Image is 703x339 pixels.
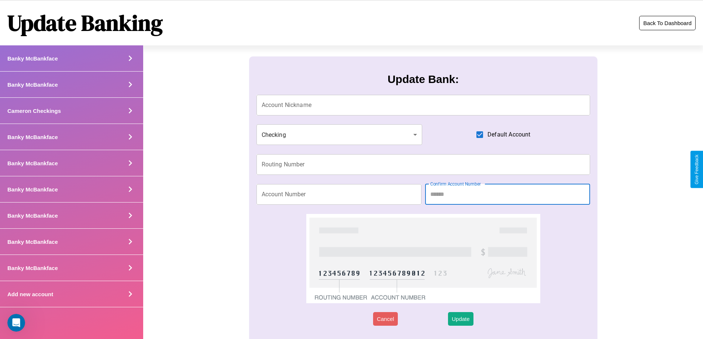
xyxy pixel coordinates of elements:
div: Checking [256,124,423,145]
h4: Banky McBankface [7,82,58,88]
img: check [306,214,540,303]
h4: Banky McBankface [7,134,58,140]
h4: Banky McBankface [7,55,58,62]
h4: Add new account [7,291,53,297]
h4: Banky McBankface [7,160,58,166]
h4: Banky McBankface [7,212,58,219]
span: Default Account [487,130,530,139]
button: Update [448,312,473,326]
div: Give Feedback [694,155,699,184]
h1: Update Banking [7,8,163,38]
label: Confirm Account Number [430,181,481,187]
h4: Cameron Checkings [7,108,61,114]
h4: Banky McBankface [7,186,58,193]
h3: Update Bank: [387,73,459,86]
h4: Banky McBankface [7,239,58,245]
button: Back To Dashboard [639,16,696,30]
button: Cancel [373,312,398,326]
iframe: Intercom live chat [7,314,25,332]
h4: Banky McBankface [7,265,58,271]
